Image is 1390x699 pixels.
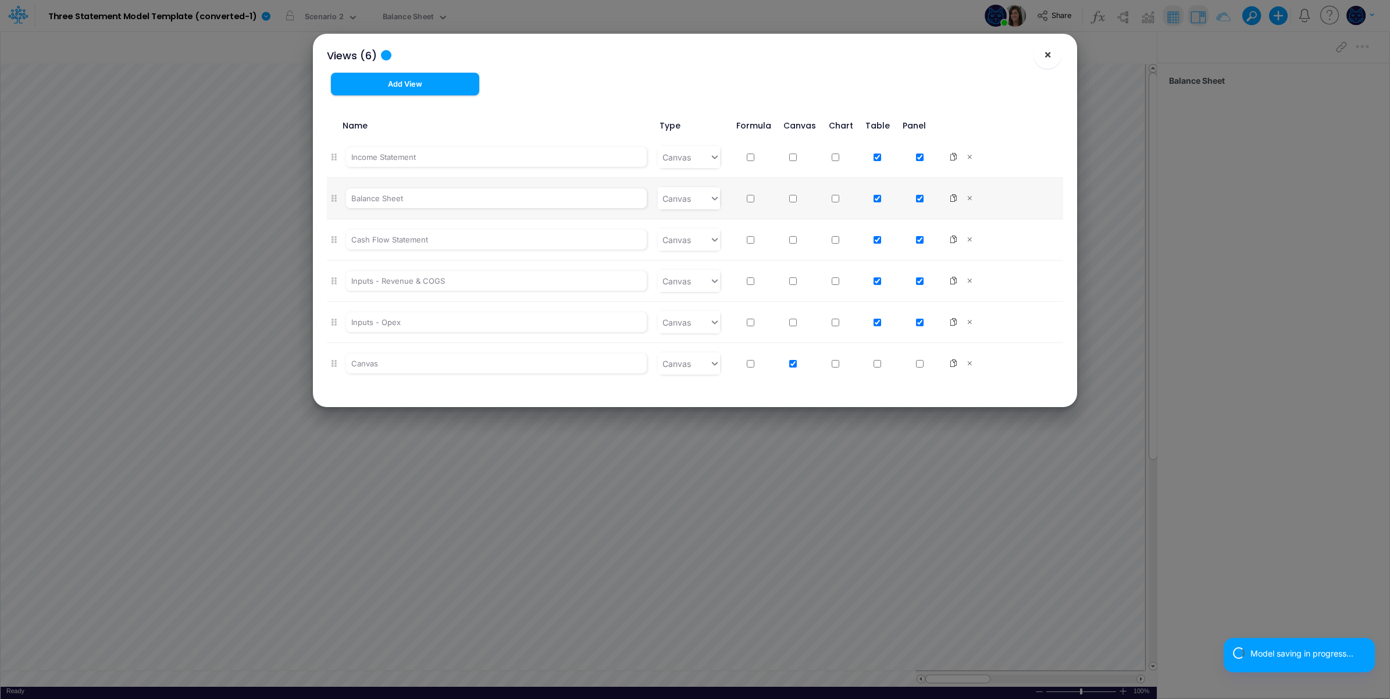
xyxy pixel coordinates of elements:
[657,120,719,132] label: Type
[341,120,658,132] label: Name
[1044,47,1052,61] span: ×
[662,275,691,287] div: Canvas
[735,120,771,132] label: Formula
[827,120,853,132] label: Chart
[662,358,691,370] div: Canvas
[662,234,691,246] div: Canvas
[1033,41,1061,69] button: Close
[1250,647,1366,659] div: Model saving in progress...
[662,151,691,163] div: Canvas
[662,316,691,329] div: Canvas
[901,120,926,132] label: Panel
[327,48,377,63] div: Views (6)
[1003,50,1017,64] button: !
[782,120,816,132] label: Canvas
[331,73,480,95] button: Add View
[662,192,691,205] div: Canvas
[381,50,391,60] div: Tooltip anchor
[864,120,890,132] label: Table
